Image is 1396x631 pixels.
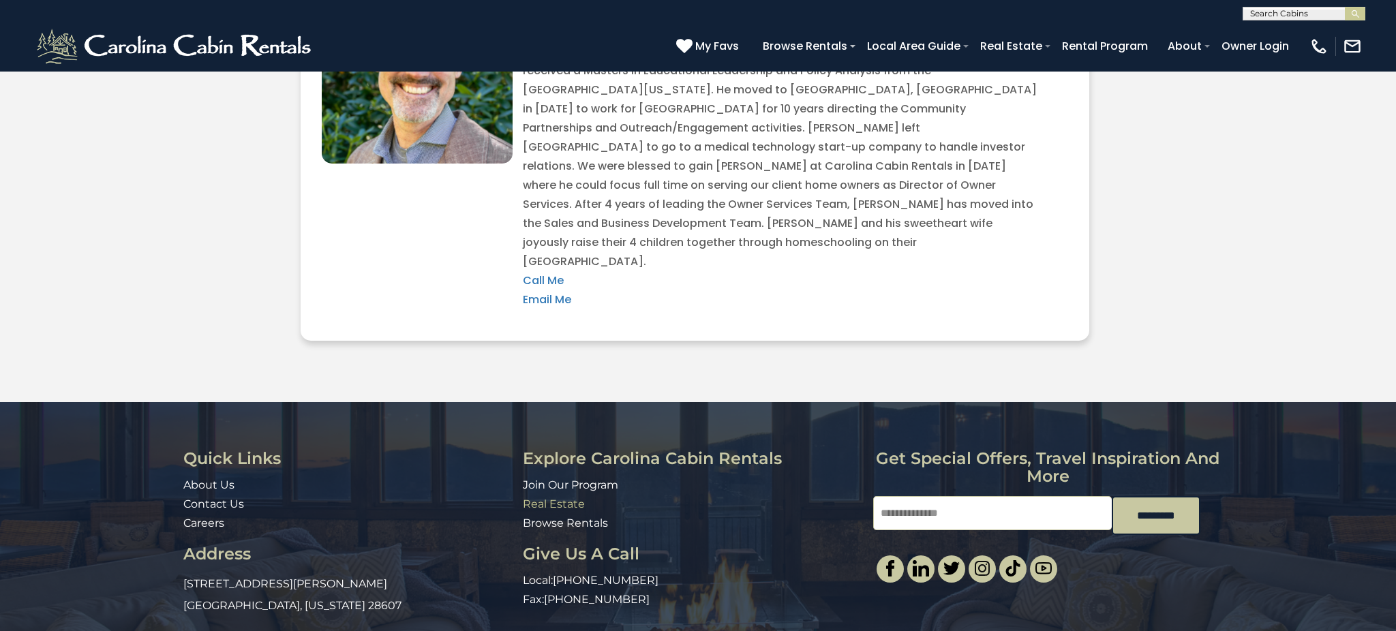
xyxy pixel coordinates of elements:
[183,573,513,617] p: [STREET_ADDRESS][PERSON_NAME] [GEOGRAPHIC_DATA], [US_STATE] 28607
[183,450,513,467] h3: Quick Links
[1161,34,1209,58] a: About
[943,560,960,576] img: twitter-single.svg
[523,273,564,288] a: Call Me
[1343,37,1362,56] img: mail-regular-white.png
[183,478,234,491] a: About Us
[882,560,898,576] img: facebook-single.svg
[523,545,862,563] h3: Give Us A Call
[553,574,658,587] a: [PHONE_NUMBER]
[523,592,862,608] p: Fax:
[523,292,571,307] a: Email Me
[695,37,739,55] span: My Favs
[913,560,929,576] img: linkedin-single.svg
[1005,560,1021,576] img: tiktok.svg
[544,593,650,606] a: [PHONE_NUMBER]
[523,517,608,529] a: Browse Rentals
[1309,37,1329,56] img: phone-regular-white.png
[523,573,862,589] p: Local:
[183,545,513,563] h3: Address
[873,450,1223,486] h3: Get special offers, travel inspiration and more
[34,26,317,67] img: White-1-2.png
[974,560,990,576] img: instagram-single.svg
[1215,34,1296,58] a: Owner Login
[860,34,967,58] a: Local Area Guide
[756,34,854,58] a: Browse Rentals
[1035,560,1052,576] img: youtube-light.svg
[676,37,742,55] a: My Favs
[1055,34,1155,58] a: Rental Program
[523,497,585,510] a: Real Estate
[523,4,1037,309] p: [PERSON_NAME] grew up on [GEOGRAPHIC_DATA], [GEOGRAPHIC_DATA] and is an alumnus of the [GEOGRAPHI...
[973,34,1049,58] a: Real Estate
[523,478,618,491] a: Join Our Program
[183,517,224,529] a: Careers
[183,497,244,510] a: Contact Us
[523,450,862,467] h3: Explore Carolina Cabin Rentals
